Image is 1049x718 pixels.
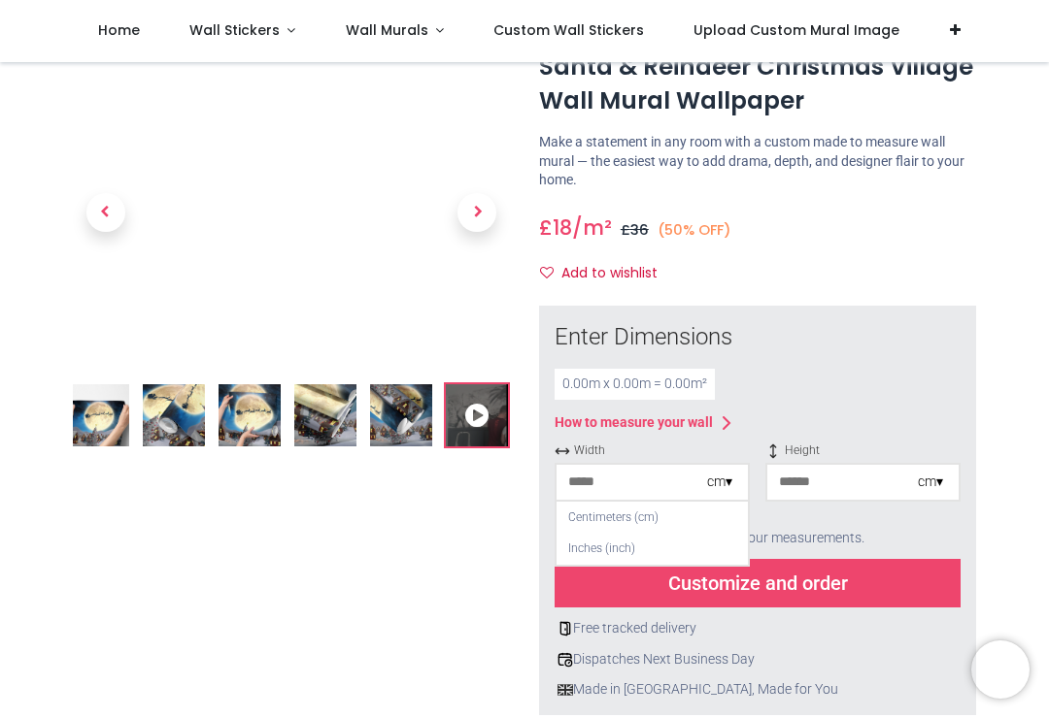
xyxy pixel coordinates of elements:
[630,220,649,240] span: 36
[86,193,125,232] span: Previous
[572,213,612,242] span: /m²
[445,111,511,315] a: Next
[694,20,899,40] span: Upload Custom Mural Image
[558,682,573,698] img: uk
[67,384,129,446] img: Extra product image
[557,533,748,565] div: Inches (inch)
[370,384,432,446] img: Extra product image
[555,369,715,400] div: 0.00 m x 0.00 m = 0.00 m²
[555,442,750,459] span: Width
[621,220,649,240] span: £
[539,133,976,190] p: Make a statement in any room with a custom made to measure wall mural — the easiest way to add dr...
[553,213,572,242] span: 18
[555,650,961,669] div: Dispatches Next Business Day
[539,257,674,290] button: Add to wishlistAdd to wishlist
[539,213,572,242] span: £
[189,20,280,40] span: Wall Stickers
[658,220,731,240] small: (50% OFF)
[555,680,961,700] div: Made in [GEOGRAPHIC_DATA], Made for You
[73,111,139,315] a: Previous
[457,193,496,232] span: Next
[294,384,356,446] img: Extra product image
[971,640,1030,699] iframe: Brevo live chat
[493,20,644,40] span: Custom Wall Stickers
[557,502,748,534] div: Centimeters (cm)
[555,321,961,354] div: Enter Dimensions
[540,266,554,279] i: Add to wishlist
[555,413,713,433] div: How to measure your wall
[555,559,961,607] div: Customize and order
[346,20,428,40] span: Wall Murals
[918,473,943,492] div: cm ▾
[555,619,961,638] div: Free tracked delivery
[707,473,732,492] div: cm ▾
[143,384,205,446] img: Extra product image
[98,20,140,40] span: Home
[539,50,976,117] h1: Santa & Reindeer Christmas Village Wall Mural Wallpaper
[219,384,281,446] img: Extra product image
[765,442,961,459] span: Height
[555,517,961,560] div: Add 5-10cm of extra margin to your measurements.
